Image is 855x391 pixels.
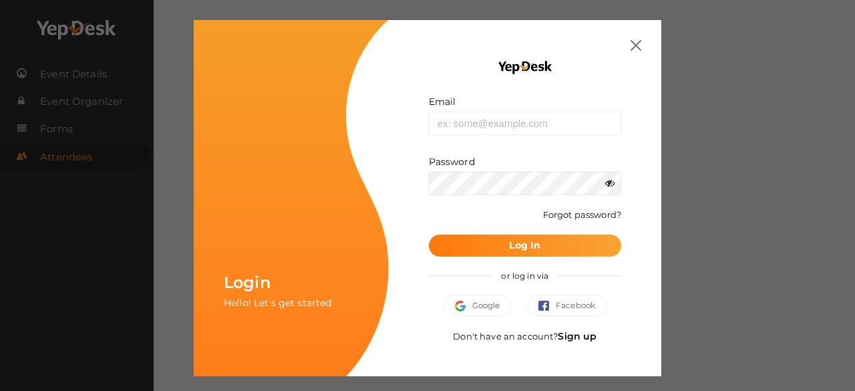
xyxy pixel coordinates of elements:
img: facebook.svg [538,301,556,311]
span: Login [224,273,271,292]
img: google.svg [455,301,472,311]
button: Google [444,295,512,316]
a: Forgot password? [543,209,621,220]
button: Facebook [527,295,607,316]
button: Log In [429,235,621,257]
input: ex: some@example.com [429,112,621,135]
img: YEP_black_cropped.png [497,60,552,75]
span: Hello! Let's get started [224,297,331,309]
label: Email [429,95,456,108]
a: Sign up [558,330,596,342]
span: or log in via [491,261,558,291]
span: Don't have an account? [453,331,596,342]
label: Password [429,155,475,168]
img: close.svg [631,40,641,51]
b: Log In [509,239,540,251]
